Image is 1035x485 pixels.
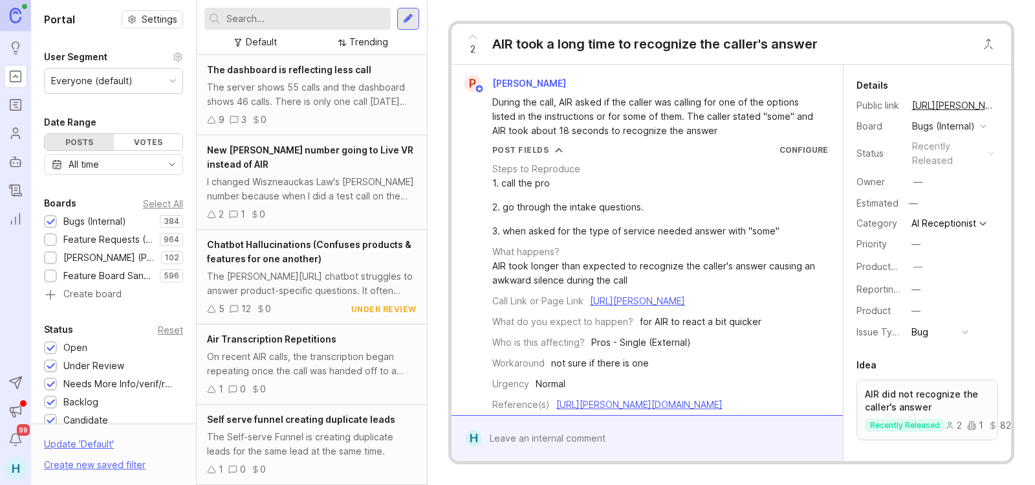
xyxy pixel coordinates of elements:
div: 3 [241,113,246,127]
div: Details [856,78,888,93]
div: Everyone (default) [51,74,133,88]
div: 1 [241,207,245,221]
span: Settings [142,13,177,26]
div: Post Fields [492,144,549,155]
div: 3. when asked for the type of service needed answer with ''some'' [492,224,779,238]
span: New [PERSON_NAME] number going to Live VR instead of AIR [207,144,413,170]
div: Backlog [63,395,98,409]
label: ProductboardID [856,261,925,272]
div: The [PERSON_NAME][URL] chatbot struggles to answer product-specific questions. It often confuses ... [207,269,417,298]
div: Votes [114,134,183,150]
div: Category [856,216,902,231]
div: 1. call the pro [492,176,779,190]
p: recently released [870,420,940,431]
div: Default [246,35,277,49]
div: for AIR to react a bit quicker [640,315,761,329]
div: What do you expect to happen? [492,315,633,329]
a: [URL][PERSON_NAME] [908,97,999,114]
div: Normal [536,377,565,391]
a: Configure [779,145,828,155]
a: Chatbot Hallucinations (Confuses products & features for one another)The [PERSON_NAME][URL] chatb... [197,230,427,324]
button: ProductboardID [910,258,926,275]
a: Create board [44,289,183,301]
div: User Segment [44,49,107,65]
div: Urgency [492,377,529,391]
div: 825 [988,421,1017,430]
div: The server shows 55 calls and the dashboard shows 46 calls. There is only one call [DATE] and the... [207,80,417,109]
span: Chatbot Hallucinations (Confuses products & features for one another) [207,239,411,264]
div: 12 [241,302,251,316]
div: — [905,195,922,212]
div: — [911,304,921,318]
a: Changelog [4,179,27,202]
div: AI Receptionist [911,219,976,228]
div: 2 [219,207,224,221]
div: Trending [349,35,388,49]
div: Pros - Single (External) [591,335,691,350]
button: Close button [975,31,1001,57]
div: 0 [240,382,246,396]
div: 0 [260,382,266,396]
span: 2 [470,42,475,56]
div: 0 [265,302,271,316]
a: Ideas [4,36,27,60]
div: 5 [219,302,224,316]
div: Reset [158,326,183,333]
a: P[PERSON_NAME] [457,75,576,92]
div: — [913,175,922,189]
span: [PERSON_NAME] [492,78,566,89]
div: 2 [945,421,962,430]
a: [URL][PERSON_NAME] [590,295,685,306]
div: Owner [856,175,902,189]
a: Portal [4,65,27,88]
a: Self serve funnel creating duplicate leadsThe Self-serve Funnel is creating duplicate leads for t... [197,405,427,485]
a: Autopilot [4,150,27,174]
div: 1 [219,382,223,396]
div: Candidate [63,413,108,427]
button: Notifications [4,428,27,451]
a: [URL][PERSON_NAME][DOMAIN_NAME] [556,399,723,410]
button: Announcements [4,400,27,423]
div: 0 [260,462,266,477]
label: Product [856,305,891,316]
div: 1 [219,462,223,477]
div: I changed Wiszneauckas Law's [PERSON_NAME] number because when I did a test call on the initial n... [207,175,417,203]
div: During the call, AIR asked if the caller was calling for one of the options listed in the instruc... [492,95,817,138]
div: P [464,75,481,92]
p: 384 [164,216,179,227]
div: AIR took a long time to recognize the caller's answer [492,35,818,53]
div: — [911,237,921,251]
svg: toggle icon [162,159,182,170]
div: Status [44,322,73,337]
input: Search... [226,12,386,26]
a: The dashboard is reflecting less callThe server shows 55 calls and the dashboard shows 46 calls. ... [197,55,427,135]
div: Create new saved filter [44,458,146,472]
div: Reference(s) [492,398,550,412]
div: Boards [44,196,76,211]
span: Self serve funnel creating duplicate leads [207,414,395,425]
div: recently released [912,139,983,168]
div: Needs More Info/verif/repro [63,377,177,391]
div: Workaround [492,356,545,370]
a: Roadmaps [4,93,27,117]
div: Open [63,341,87,355]
p: 596 [164,271,179,281]
div: H [466,430,482,447]
h1: Portal [44,12,75,27]
div: On recent AIR calls, the transcription began repeating once the call was handed off to a human ag... [207,350,417,378]
div: — [913,260,922,274]
a: Reporting [4,207,27,231]
div: 0 [259,207,265,221]
span: Air Transcription Repetitions [207,333,336,344]
div: not sure if there is one [551,356,649,370]
div: Status [856,146,902,161]
button: H [4,457,27,480]
span: 99 [17,424,30,436]
p: AIR did not recognize the caller's answer [865,388,990,414]
div: Date Range [44,115,96,130]
p: 102 [165,253,179,263]
div: Public link [856,98,902,113]
label: Priority [856,238,887,249]
a: Air Transcription RepetitionsOn recent AIR calls, the transcription began repeating once the call... [197,324,427,405]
